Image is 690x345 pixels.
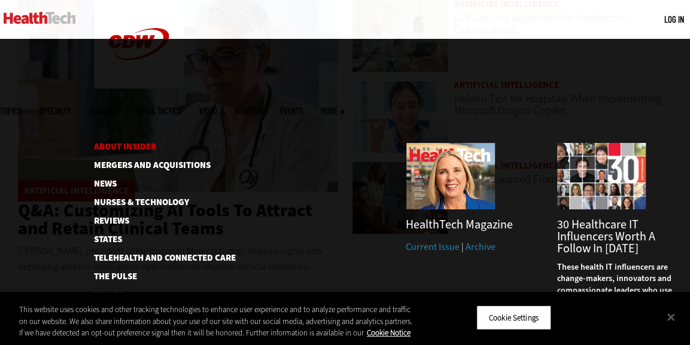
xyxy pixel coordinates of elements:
a: Archive [466,240,496,253]
a: More information about your privacy [367,328,411,338]
a: The Pulse [94,272,215,281]
a: Telehealth and Connected Care [94,254,215,262]
a: Nurses & Technology [94,198,215,207]
button: Cookie Settings [476,305,551,330]
div: User menu [664,13,684,26]
a: Voices [94,291,215,300]
a: Reviews [94,216,215,225]
img: Summer 2025 cover [406,142,496,210]
p: These health IT influencers are change-makers, innovators and compassionate leaders who use techn... [557,261,690,332]
a: Current Issue [406,240,460,253]
img: collage of influencers [557,142,646,210]
a: News [94,179,215,188]
div: This website uses cookies and other tracking technologies to enhance user experience and to analy... [19,304,414,339]
a: 30 Healthcare IT Influencers Worth a Follow in [DATE] [557,216,655,257]
h3: HealthTech Magazine [406,219,539,231]
a: Mergers and Acquisitions [94,161,215,170]
a: Log in [664,14,684,25]
span: | [461,240,464,253]
a: About Insider [94,142,215,151]
a: States [94,235,215,244]
img: Home [4,12,76,24]
button: Close [658,304,684,330]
